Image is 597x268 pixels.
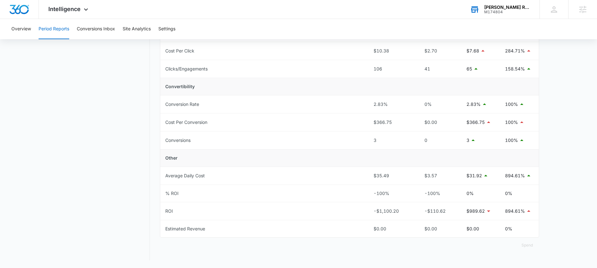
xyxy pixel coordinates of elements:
[158,19,175,39] button: Settings
[505,47,525,54] p: 284.71%
[165,225,205,232] div: Estimated Revenue
[160,149,539,167] td: Other
[466,190,474,197] p: 0%
[505,190,512,197] p: 0%
[374,190,410,197] div: -100%
[420,190,456,197] div: -100%
[466,65,472,72] p: 65
[505,65,525,72] p: 158.54%
[466,225,479,232] p: $0.00
[420,47,456,54] div: $2.70
[505,119,518,126] p: 100%
[505,225,512,232] p: 0%
[420,101,456,108] div: 0%
[420,225,456,232] div: $0.00
[374,172,410,179] div: $35.49
[466,137,469,144] p: 3
[515,238,539,253] button: Spend
[374,47,410,54] div: $10.38
[165,208,173,215] div: ROI
[374,101,410,108] div: 2.83%
[420,119,456,126] div: $0.00
[165,101,199,108] div: Conversion Rate
[165,65,208,72] div: Clicks/Engagements
[165,47,194,54] div: Cost Per Click
[420,137,456,144] div: 0
[165,119,207,126] div: Cost Per Conversion
[39,19,69,39] button: Period Reports
[484,10,530,14] div: account id
[484,5,530,10] div: account name
[505,208,525,215] p: 894.61%
[466,101,481,108] p: 2.83%
[420,172,456,179] div: $3.57
[11,19,31,39] button: Overview
[466,47,479,54] p: $7.68
[123,19,151,39] button: Site Analytics
[420,65,456,72] div: 41
[374,137,410,144] div: 3
[77,19,115,39] button: Conversions Inbox
[374,65,410,72] div: 106
[48,6,81,12] span: Intelligence
[466,119,485,126] p: $366.75
[374,225,410,232] div: $0.00
[466,208,485,215] p: $989.62
[505,172,525,179] p: 894.61%
[374,119,410,126] div: $366.75
[466,172,482,179] p: $31.92
[505,101,518,108] p: 100%
[505,137,518,144] p: 100%
[165,172,205,179] div: Average Daily Cost
[165,190,179,197] div: % ROI
[165,137,191,144] div: Conversions
[420,208,456,215] div: -$110.62
[160,78,539,95] td: Convertibility
[374,208,410,215] div: -$1,100.20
